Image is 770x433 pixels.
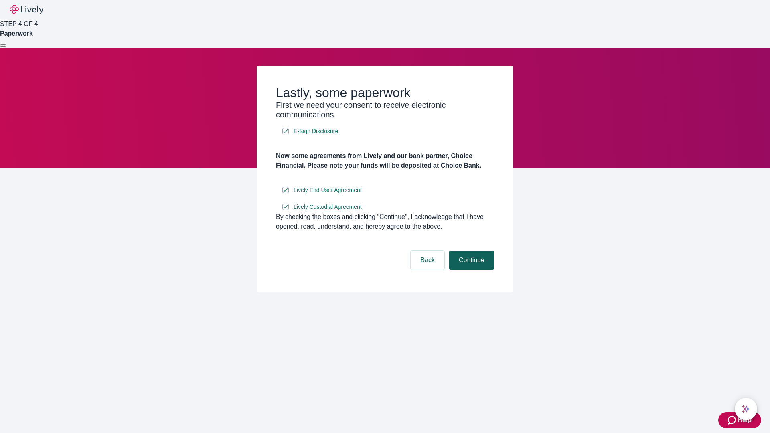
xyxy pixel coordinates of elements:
[292,202,363,212] a: e-sign disclosure document
[449,251,494,270] button: Continue
[276,151,494,170] h4: Now some agreements from Lively and our bank partner, Choice Financial. Please note your funds wi...
[294,186,362,194] span: Lively End User Agreement
[276,85,494,100] h2: Lastly, some paperwork
[738,415,752,425] span: Help
[411,251,444,270] button: Back
[718,412,761,428] button: Zendesk support iconHelp
[292,185,363,195] a: e-sign disclosure document
[735,398,757,420] button: chat
[10,5,43,14] img: Lively
[276,100,494,119] h3: First we need your consent to receive electronic communications.
[742,405,750,413] svg: Lively AI Assistant
[292,126,340,136] a: e-sign disclosure document
[276,212,494,231] div: By checking the boxes and clicking “Continue", I acknowledge that I have opened, read, understand...
[294,203,362,211] span: Lively Custodial Agreement
[728,415,738,425] svg: Zendesk support icon
[294,127,338,136] span: E-Sign Disclosure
